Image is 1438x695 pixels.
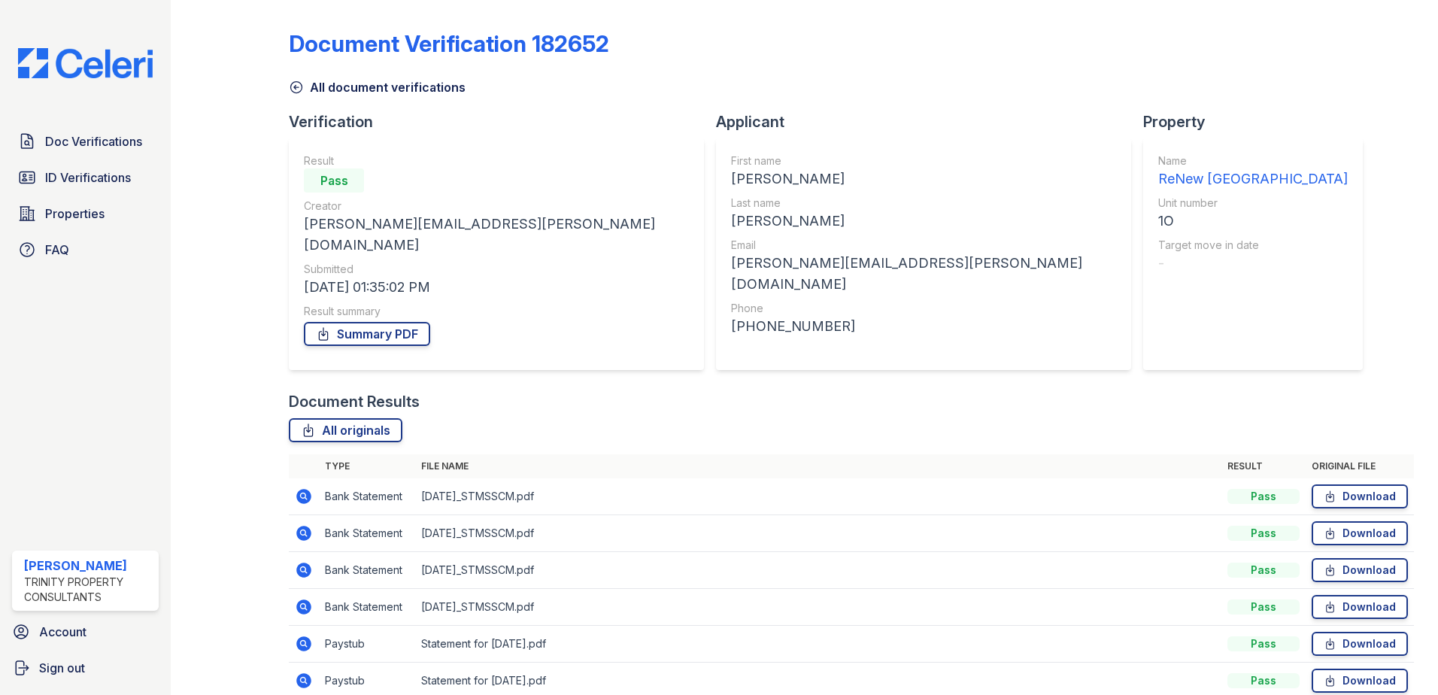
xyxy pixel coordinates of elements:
td: Paystub [319,626,415,663]
div: Phone [731,301,1116,316]
a: Download [1312,484,1408,508]
a: Account [6,617,165,647]
div: Trinity Property Consultants [24,575,153,605]
td: Bank Statement [319,515,415,552]
a: Download [1312,669,1408,693]
a: Download [1312,595,1408,619]
div: [PHONE_NUMBER] [731,316,1116,337]
a: Download [1312,521,1408,545]
span: FAQ [45,241,69,259]
div: 1O [1158,211,1348,232]
th: File name [415,454,1221,478]
div: [DATE] 01:35:02 PM [304,277,689,298]
div: [PERSON_NAME][EMAIL_ADDRESS][PERSON_NAME][DOMAIN_NAME] [731,253,1116,295]
span: ID Verifications [45,168,131,187]
div: Pass [1227,563,1300,578]
div: Submitted [304,262,689,277]
td: Bank Statement [319,478,415,515]
a: Properties [12,199,159,229]
span: Doc Verifications [45,132,142,150]
td: [DATE]_STMSSCM.pdf [415,515,1221,552]
div: Name [1158,153,1348,168]
span: Account [39,623,86,641]
div: Document Verification 182652 [289,30,609,57]
td: Bank Statement [319,552,415,589]
div: Email [731,238,1116,253]
div: Document Results [289,391,420,412]
div: Pass [304,168,364,193]
a: Name ReNew [GEOGRAPHIC_DATA] [1158,153,1348,190]
a: Download [1312,558,1408,582]
div: - [1158,253,1348,274]
a: Download [1312,632,1408,656]
td: [DATE]_STMSSCM.pdf [415,589,1221,626]
div: Applicant [716,111,1143,132]
td: [DATE]_STMSSCM.pdf [415,552,1221,589]
div: Creator [304,199,689,214]
td: [DATE]_STMSSCM.pdf [415,478,1221,515]
a: Doc Verifications [12,126,159,156]
div: Pass [1227,489,1300,504]
td: Statement for [DATE].pdf [415,626,1221,663]
div: Verification [289,111,716,132]
span: Sign out [39,659,85,677]
a: Sign out [6,653,165,683]
div: Unit number [1158,196,1348,211]
a: Summary PDF [304,322,430,346]
div: Pass [1227,526,1300,541]
div: [PERSON_NAME] [731,168,1116,190]
div: Result [304,153,689,168]
img: CE_Logo_Blue-a8612792a0a2168367f1c8372b55b34899dd931a85d93a1a3d3e32e68fde9ad4.png [6,48,165,78]
div: Result summary [304,304,689,319]
td: Bank Statement [319,589,415,626]
div: ReNew [GEOGRAPHIC_DATA] [1158,168,1348,190]
th: Type [319,454,415,478]
th: Result [1221,454,1306,478]
a: All document verifications [289,78,466,96]
span: Properties [45,205,105,223]
div: [PERSON_NAME] [731,211,1116,232]
a: FAQ [12,235,159,265]
div: First name [731,153,1116,168]
div: Pass [1227,599,1300,615]
div: Target move in date [1158,238,1348,253]
div: [PERSON_NAME] [24,557,153,575]
div: Pass [1227,673,1300,688]
div: Property [1143,111,1375,132]
div: [PERSON_NAME][EMAIL_ADDRESS][PERSON_NAME][DOMAIN_NAME] [304,214,689,256]
a: ID Verifications [12,162,159,193]
div: Pass [1227,636,1300,651]
div: Last name [731,196,1116,211]
a: All originals [289,418,402,442]
th: Original file [1306,454,1414,478]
